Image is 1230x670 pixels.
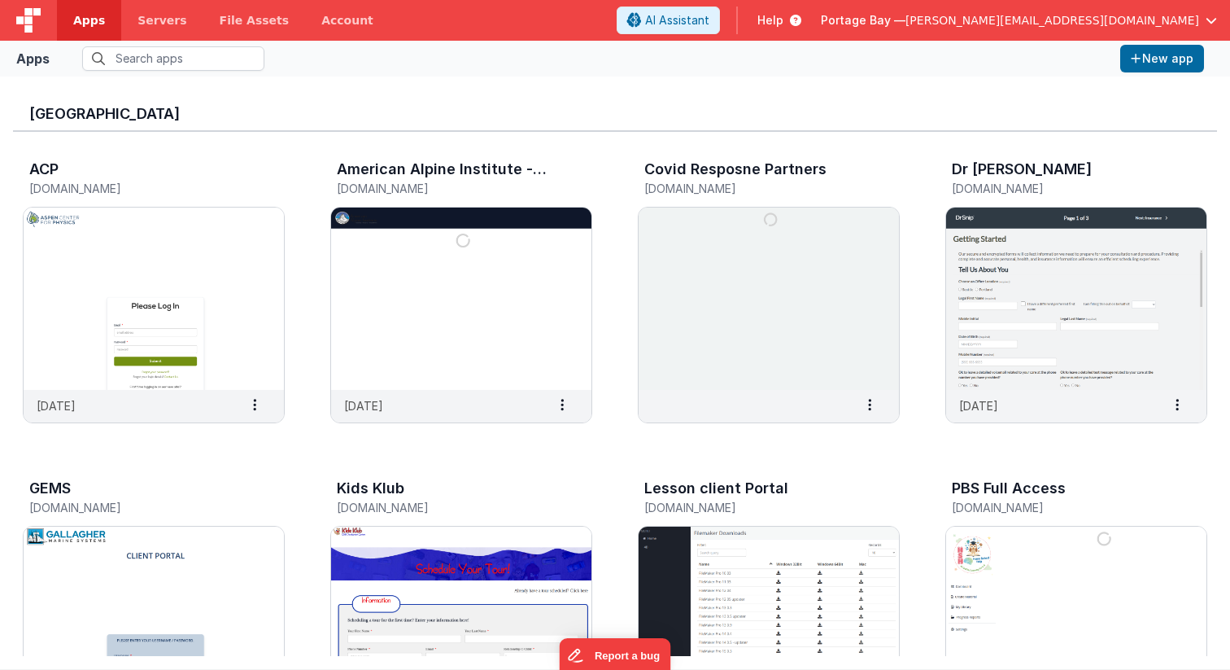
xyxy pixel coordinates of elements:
[29,161,59,177] h3: ACP
[344,397,383,414] p: [DATE]
[37,397,76,414] p: [DATE]
[337,161,547,177] h3: American Alpine Institute - Registration Web App
[644,161,827,177] h3: Covid Resposne Partners
[905,12,1199,28] span: [PERSON_NAME][EMAIL_ADDRESS][DOMAIN_NAME]
[337,501,552,514] h5: [DOMAIN_NAME]
[82,46,264,71] input: Search apps
[644,480,788,497] h3: Lesson client Portal
[952,161,1092,177] h3: Dr [PERSON_NAME]
[821,12,905,28] span: Portage Bay —
[29,501,244,514] h5: [DOMAIN_NAME]
[952,480,1066,497] h3: PBS Full Access
[337,480,404,497] h3: Kids Klub
[644,182,859,195] h5: [DOMAIN_NAME]
[645,12,709,28] span: AI Assistant
[220,12,290,28] span: File Assets
[137,12,186,28] span: Servers
[29,480,71,497] h3: GEMS
[29,182,244,195] h5: [DOMAIN_NAME]
[73,12,105,28] span: Apps
[1120,45,1204,72] button: New app
[821,12,1217,28] button: Portage Bay — [PERSON_NAME][EMAIL_ADDRESS][DOMAIN_NAME]
[16,49,50,68] div: Apps
[757,12,783,28] span: Help
[952,501,1167,514] h5: [DOMAIN_NAME]
[952,182,1167,195] h5: [DOMAIN_NAME]
[617,7,720,34] button: AI Assistant
[644,501,859,514] h5: [DOMAIN_NAME]
[29,106,1201,122] h3: [GEOGRAPHIC_DATA]
[959,397,998,414] p: [DATE]
[337,182,552,195] h5: [DOMAIN_NAME]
